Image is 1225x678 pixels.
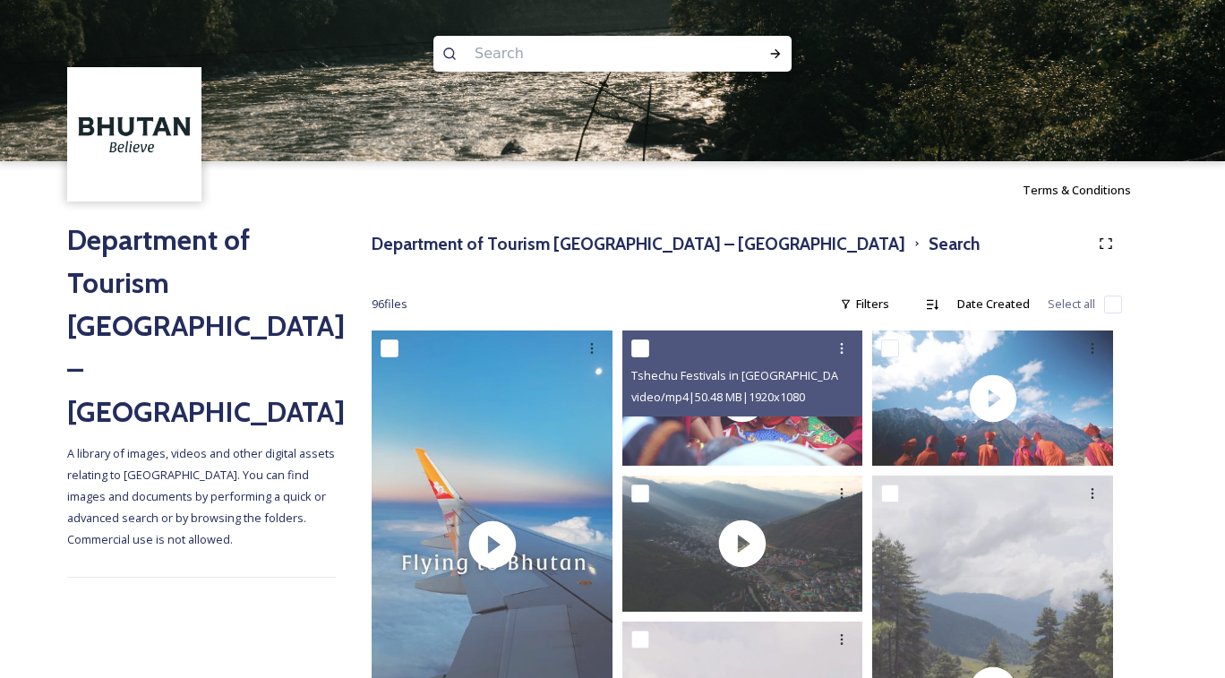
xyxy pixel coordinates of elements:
div: Filters [831,287,898,322]
span: Tshechu Festivals in [GEOGRAPHIC_DATA]mp4 [631,366,878,383]
div: Date Created [948,287,1039,322]
span: Terms & Conditions [1023,182,1131,198]
input: Search [466,34,711,73]
span: A library of images, videos and other digital assets relating to [GEOGRAPHIC_DATA]. You can find ... [67,445,338,547]
h3: Department of Tourism [GEOGRAPHIC_DATA] – [GEOGRAPHIC_DATA] [372,231,905,257]
span: 96 file s [372,296,407,313]
span: video/mp4 | 50.48 MB | 1920 x 1080 [631,389,805,405]
span: Select all [1048,296,1095,313]
img: thumbnail [872,330,1113,466]
h2: Department of Tourism [GEOGRAPHIC_DATA] – [GEOGRAPHIC_DATA] [67,219,336,433]
a: Terms & Conditions [1023,179,1158,201]
h3: Search [929,231,980,257]
img: BT_Logo_BB_Lockup_CMYK_High%2520Res.jpg [70,70,200,200]
img: thumbnail [622,476,863,611]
